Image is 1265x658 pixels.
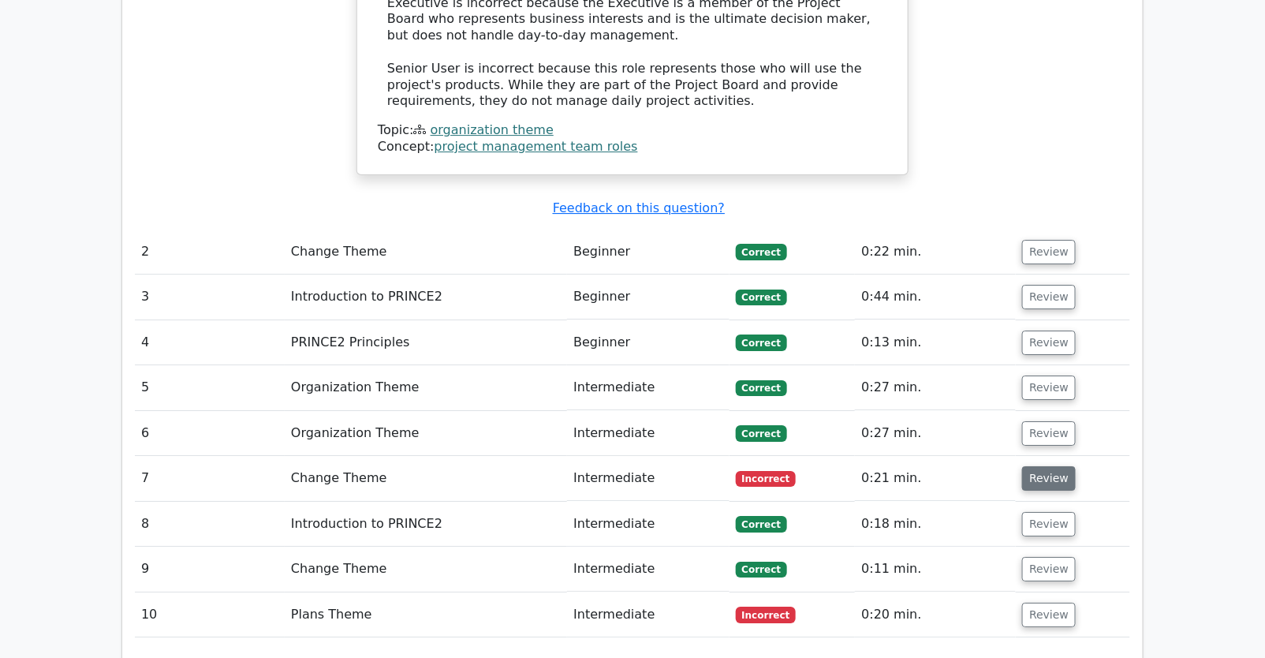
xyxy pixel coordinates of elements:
button: Review [1022,285,1076,309]
button: Review [1022,240,1076,264]
td: Beginner [567,275,729,320]
td: 0:18 min. [855,502,1016,547]
td: Organization Theme [285,411,567,456]
td: Change Theme [285,547,567,592]
button: Review [1022,557,1076,581]
td: 7 [135,456,285,501]
td: Introduction to PRINCE2 [285,502,567,547]
span: Correct [736,516,787,532]
span: Correct [736,562,787,578]
td: 9 [135,547,285,592]
td: Intermediate [567,547,729,592]
td: 4 [135,320,285,365]
td: PRINCE2 Principles [285,320,567,365]
div: Concept: [378,139,887,155]
a: project management team roles [435,139,638,154]
td: 0:27 min. [855,365,1016,410]
button: Review [1022,376,1076,400]
span: Correct [736,244,787,260]
span: Correct [736,425,787,441]
span: Correct [736,380,787,396]
td: 3 [135,275,285,320]
button: Review [1022,466,1076,491]
td: Beginner [567,230,729,275]
td: Intermediate [567,593,729,637]
td: Beginner [567,320,729,365]
div: Topic: [378,122,887,139]
td: 6 [135,411,285,456]
td: Organization Theme [285,365,567,410]
td: 10 [135,593,285,637]
td: 0:13 min. [855,320,1016,365]
td: Plans Theme [285,593,567,637]
span: Correct [736,335,787,350]
td: Introduction to PRINCE2 [285,275,567,320]
td: Intermediate [567,456,729,501]
td: 0:11 min. [855,547,1016,592]
td: Intermediate [567,502,729,547]
td: Intermediate [567,365,729,410]
a: organization theme [431,122,554,137]
span: Incorrect [736,607,797,622]
td: 0:44 min. [855,275,1016,320]
button: Review [1022,331,1076,355]
span: Correct [736,290,787,305]
td: 0:22 min. [855,230,1016,275]
button: Review [1022,603,1076,627]
td: 5 [135,365,285,410]
td: Intermediate [567,411,729,456]
td: Change Theme [285,456,567,501]
td: 2 [135,230,285,275]
button: Review [1022,512,1076,536]
td: Change Theme [285,230,567,275]
td: 0:20 min. [855,593,1016,637]
td: 8 [135,502,285,547]
td: 0:27 min. [855,411,1016,456]
a: Feedback on this question? [553,200,725,215]
span: Incorrect [736,471,797,487]
button: Review [1022,421,1076,446]
td: 0:21 min. [855,456,1016,501]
